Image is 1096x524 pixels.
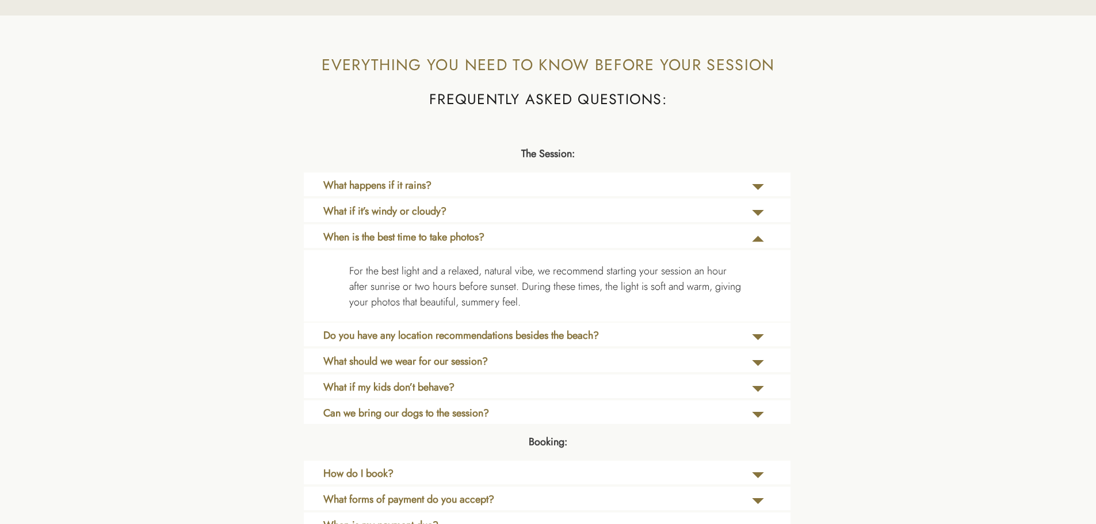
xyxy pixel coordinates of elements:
a: Do you have any location recommendations besides the beach? [323,328,656,351]
b: The Session: [521,146,575,161]
b: What if it’s windy or cloudy? [323,204,446,219]
a: Blog [994,8,1020,26]
b: What should we wear for our session? [323,354,488,369]
a: What happens if it rains? [323,178,656,201]
b: What forms of payment do you accept? [323,492,494,507]
a: Contact Us [1030,8,1079,26]
a: What if it’s windy or cloudy? [323,204,656,227]
a: For the best light and a relaxed, natural vibe, we recommend starting your session an hour after ... [349,263,745,320]
a: How do I book? [323,466,656,489]
b: What happens if it rains? [323,178,431,193]
a: Home [840,8,870,26]
b: How do I book? [323,466,394,481]
b: Can we bring our dogs to the session? [323,406,489,420]
a: What if my kids don’t behave? [323,380,656,403]
b: When is the best time to take photos? [323,230,484,244]
b: Do you have any location recommendations besides the beach? [323,328,599,343]
a: About Us [886,9,931,27]
a: Experience [941,8,980,26]
b: Booking: [529,434,567,449]
b: What if my kids don’t behave? [323,380,455,395]
h2: FREQUENTLY ASKED QUESTIONS: [425,89,673,117]
h2: Everything You Need to Know Before Your Session [317,54,780,82]
a: When is the best time to take photos? [323,230,656,253]
a: Can we bring our dogs to the session? [323,406,656,429]
a: What should we wear for our session? [323,354,702,377]
p: [PERSON_NAME] & [PERSON_NAME] [9,5,149,26]
a: What forms of payment do you accept? [323,492,656,515]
